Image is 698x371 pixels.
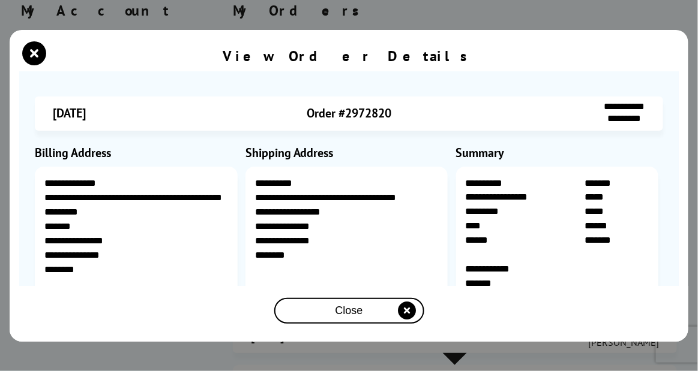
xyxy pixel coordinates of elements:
[456,145,664,161] div: Summary
[25,44,43,62] button: close modal
[245,145,453,161] div: Shipping Address
[53,105,86,121] span: [DATE]
[35,145,242,161] div: Billing Address
[335,304,363,317] span: Close
[307,105,391,121] span: Order #2972820
[223,47,475,65] div: View Order Details
[274,298,424,324] button: close modal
